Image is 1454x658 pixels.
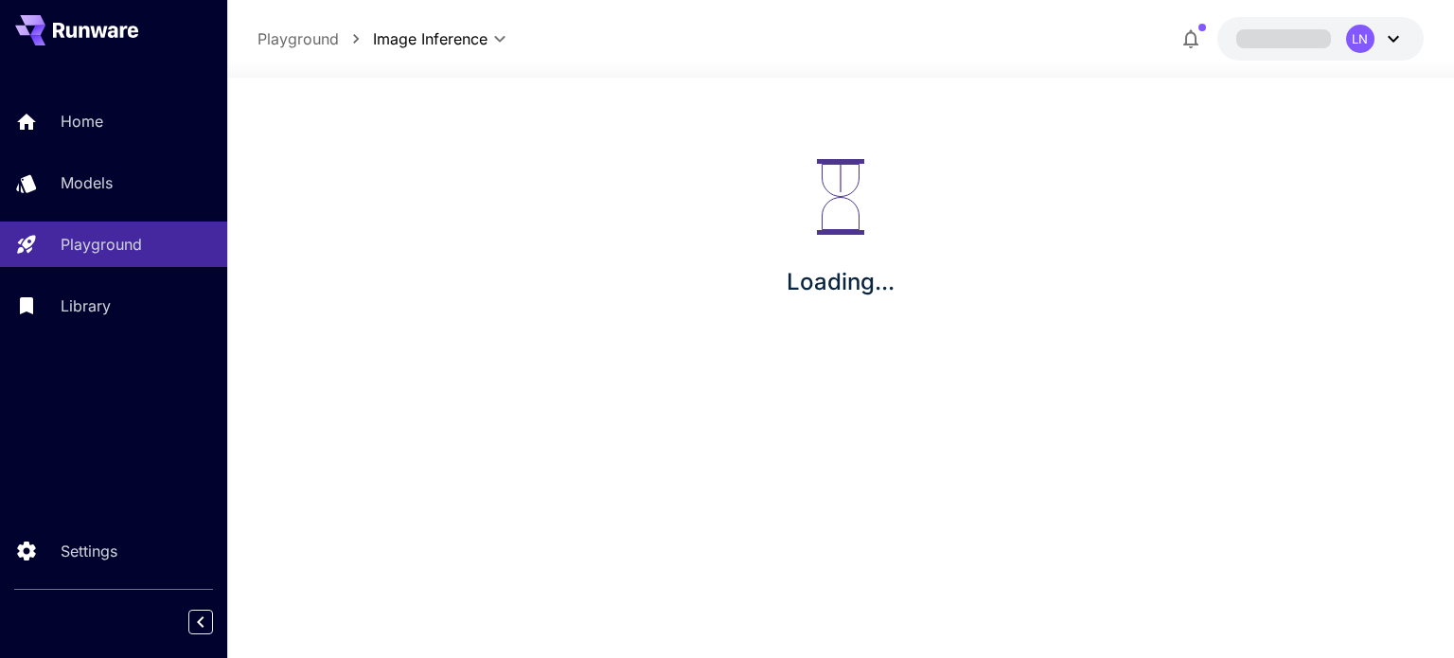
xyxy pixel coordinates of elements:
span: Image Inference [373,27,488,50]
p: Models [61,171,113,194]
button: LN [1217,17,1424,61]
button: Collapse sidebar [188,610,213,634]
p: Home [61,110,103,133]
p: Loading... [787,265,895,299]
p: Library [61,294,111,317]
p: Settings [61,540,117,562]
p: Playground [61,233,142,256]
nav: breadcrumb [257,27,373,50]
div: LN [1346,25,1374,53]
div: Collapse sidebar [203,605,227,639]
a: Playground [257,27,339,50]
